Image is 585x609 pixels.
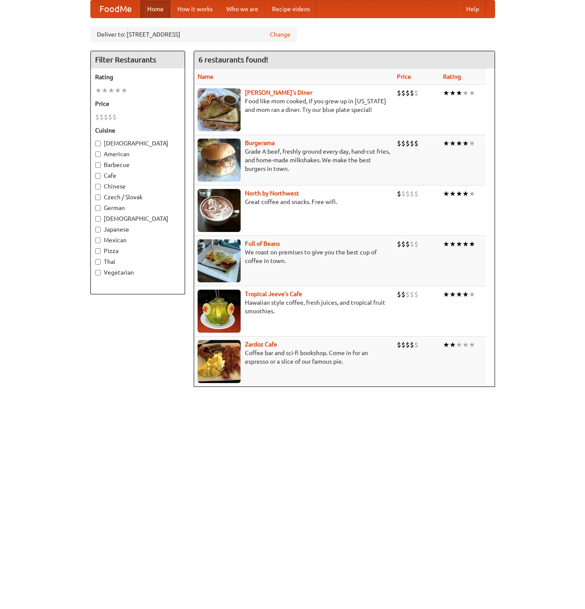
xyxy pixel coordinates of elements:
[401,139,405,148] li: $
[108,86,115,95] li: ★
[95,225,180,234] label: Japanese
[443,88,449,98] li: ★
[95,162,101,168] input: Barbecue
[95,247,180,255] label: Pizza
[198,248,390,265] p: We roast on premises to give you the best cup of coffee in town.
[443,189,449,198] li: ★
[198,290,241,333] img: jeeves.jpg
[95,238,101,243] input: Mexican
[95,126,180,135] h5: Cuisine
[410,239,414,249] li: $
[401,189,405,198] li: $
[245,341,277,348] a: Zardoz Cafe
[198,349,390,366] p: Coffee bar and sci-fi bookshop. Come in for an espresso or a slice of our famous pie.
[198,298,390,315] p: Hawaiian style coffee, fresh juices, and tropical fruit smoothies.
[245,240,280,247] a: Full of Beans
[245,291,302,297] a: Tropical Jeeve's Cafe
[397,73,411,80] a: Price
[198,147,390,173] p: Grade A beef, freshly ground every day, hand-cut fries, and home-made milkshakes. We make the bes...
[449,139,456,148] li: ★
[401,239,405,249] li: $
[95,151,101,157] input: American
[91,51,185,68] h4: Filter Restaurants
[95,259,101,265] input: Thai
[95,236,180,244] label: Mexican
[414,239,418,249] li: $
[405,290,410,299] li: $
[95,139,180,148] label: [DEMOGRAPHIC_DATA]
[198,88,241,131] img: sallys.jpg
[443,290,449,299] li: ★
[414,88,418,98] li: $
[414,189,418,198] li: $
[95,248,101,254] input: Pizza
[170,0,220,18] a: How it works
[410,88,414,98] li: $
[462,88,469,98] li: ★
[95,227,101,232] input: Japanese
[95,184,101,189] input: Chinese
[270,30,291,39] a: Change
[397,139,401,148] li: $
[198,239,241,282] img: beans.jpg
[456,88,462,98] li: ★
[265,0,317,18] a: Recipe videos
[95,216,101,222] input: [DEMOGRAPHIC_DATA]
[245,139,275,146] a: Burgerama
[469,340,475,349] li: ★
[469,139,475,148] li: ★
[95,99,180,108] h5: Price
[443,73,461,80] a: Rating
[140,0,170,18] a: Home
[397,290,401,299] li: $
[459,0,486,18] a: Help
[95,195,101,200] input: Czech / Slovak
[410,340,414,349] li: $
[401,340,405,349] li: $
[245,190,299,197] a: North by Northwest
[108,112,112,122] li: $
[95,141,101,146] input: [DEMOGRAPHIC_DATA]
[91,0,140,18] a: FoodMe
[99,112,104,122] li: $
[220,0,265,18] a: Who we are
[397,340,401,349] li: $
[121,86,127,95] li: ★
[95,112,99,122] li: $
[405,139,410,148] li: $
[397,88,401,98] li: $
[456,290,462,299] li: ★
[198,340,241,383] img: zardoz.jpg
[405,88,410,98] li: $
[462,340,469,349] li: ★
[462,239,469,249] li: ★
[95,270,101,275] input: Vegetarian
[112,112,117,122] li: $
[462,290,469,299] li: ★
[410,290,414,299] li: $
[469,189,475,198] li: ★
[414,290,418,299] li: $
[102,86,108,95] li: ★
[405,239,410,249] li: $
[414,139,418,148] li: $
[95,214,180,223] label: [DEMOGRAPHIC_DATA]
[397,189,401,198] li: $
[104,112,108,122] li: $
[245,89,313,96] b: [PERSON_NAME]'s Diner
[410,139,414,148] li: $
[449,239,456,249] li: ★
[90,27,297,42] div: Deliver to: [STREET_ADDRESS]
[414,340,418,349] li: $
[449,88,456,98] li: ★
[456,139,462,148] li: ★
[198,56,268,64] ng-pluralize: 6 restaurants found!
[401,88,405,98] li: $
[469,290,475,299] li: ★
[95,193,180,201] label: Czech / Slovak
[469,88,475,98] li: ★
